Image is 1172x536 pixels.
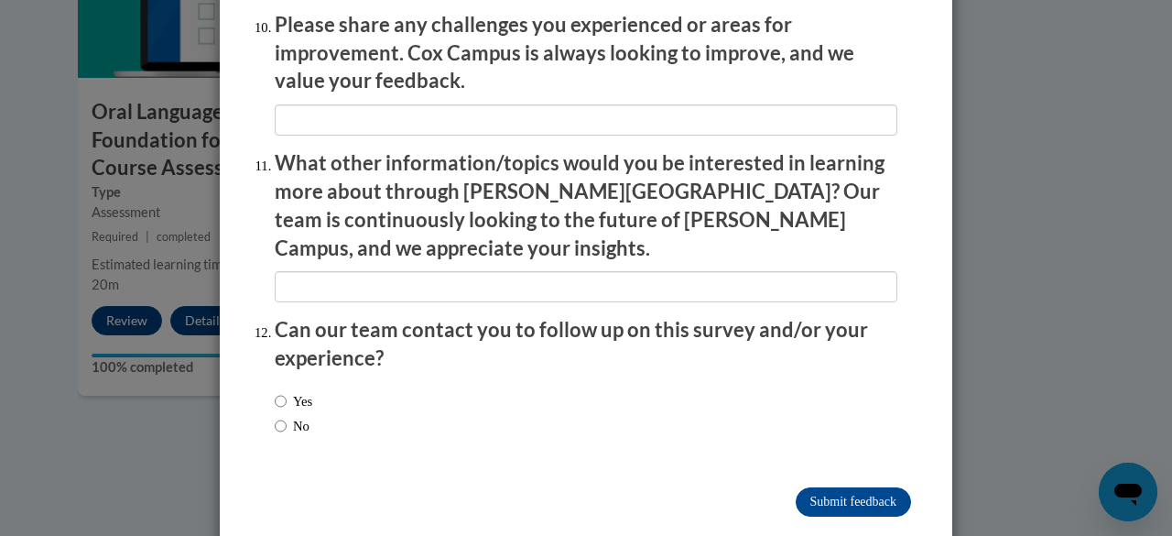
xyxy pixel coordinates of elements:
label: Yes [275,391,312,411]
input: Yes [275,391,287,411]
input: No [275,416,287,436]
label: No [275,416,309,436]
p: What other information/topics would you be interested in learning more about through [PERSON_NAME... [275,149,897,262]
p: Can our team contact you to follow up on this survey and/or your experience? [275,316,897,373]
p: Please share any challenges you experienced or areas for improvement. Cox Campus is always lookin... [275,11,897,95]
input: Submit feedback [796,487,911,517]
